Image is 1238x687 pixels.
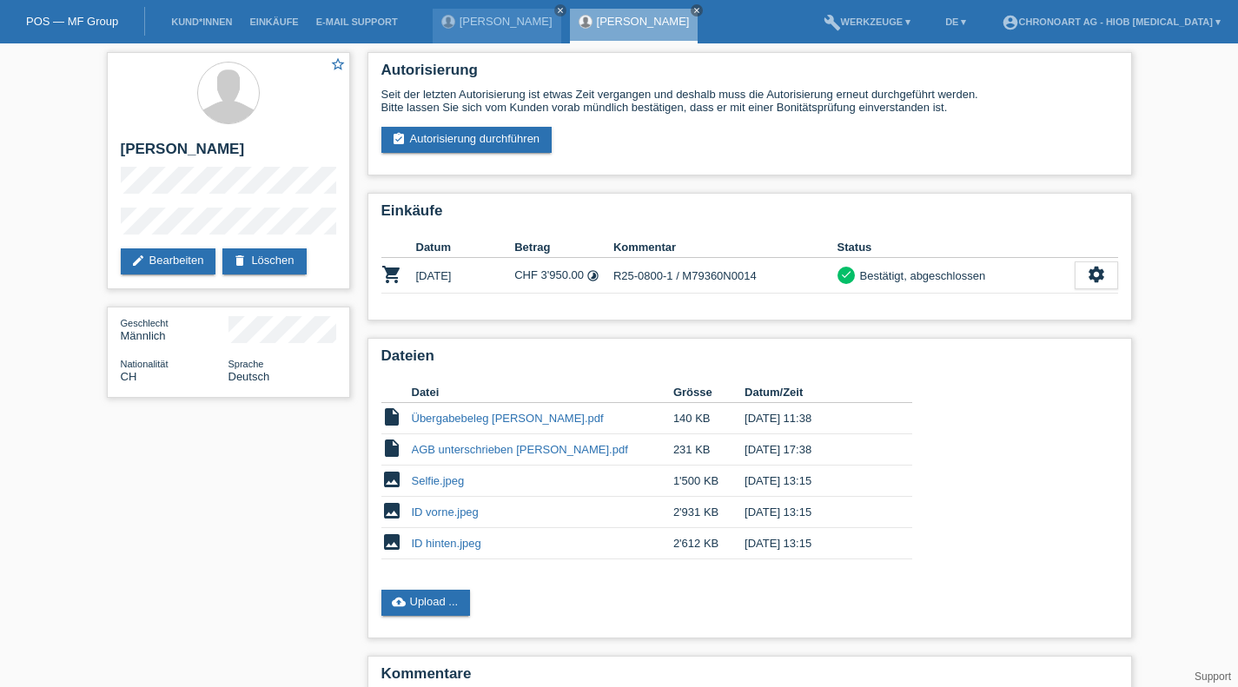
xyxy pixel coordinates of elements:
[381,406,402,427] i: insert_drive_file
[381,88,1118,114] div: Seit der letzten Autorisierung ist etwas Zeit vergangen und deshalb muss die Autorisierung erneut...
[381,590,471,616] a: cloud_uploadUpload ...
[381,438,402,459] i: insert_drive_file
[673,403,745,434] td: 140 KB
[993,17,1230,27] a: account_circleChronoart AG - Hiob [MEDICAL_DATA] ▾
[381,347,1118,373] h2: Dateien
[673,466,745,497] td: 1'500 KB
[556,6,565,15] i: close
[412,382,673,403] th: Datei
[613,237,837,258] th: Kommentar
[460,15,553,28] a: [PERSON_NAME]
[381,264,402,285] i: POSP00025936
[586,269,599,282] i: 24 Raten
[412,505,479,519] a: ID vorne.jpeg
[692,6,701,15] i: close
[514,237,613,258] th: Betrag
[673,382,745,403] th: Grösse
[162,17,241,27] a: Kund*innen
[121,316,228,342] div: Männlich
[131,254,145,268] i: edit
[745,434,887,466] td: [DATE] 17:38
[121,318,169,328] span: Geschlecht
[691,4,703,17] a: close
[381,62,1118,88] h2: Autorisierung
[121,370,137,383] span: Schweiz
[392,595,406,609] i: cloud_upload
[121,359,169,369] span: Nationalität
[241,17,307,27] a: Einkäufe
[392,132,406,146] i: assignment_turned_in
[412,412,604,425] a: Übergabebeleg [PERSON_NAME].pdf
[121,141,336,167] h2: [PERSON_NAME]
[514,258,613,294] td: CHF 3'950.00
[330,56,346,72] i: star_border
[1002,14,1019,31] i: account_circle
[745,403,887,434] td: [DATE] 11:38
[222,248,306,274] a: deleteLöschen
[412,537,481,550] a: ID hinten.jpeg
[308,17,407,27] a: E-Mail Support
[554,4,566,17] a: close
[330,56,346,75] a: star_border
[26,15,118,28] a: POS — MF Group
[837,237,1075,258] th: Status
[597,15,690,28] a: [PERSON_NAME]
[381,532,402,552] i: image
[228,370,270,383] span: Deutsch
[673,497,745,528] td: 2'931 KB
[381,469,402,490] i: image
[937,17,975,27] a: DE ▾
[673,434,745,466] td: 231 KB
[824,14,841,31] i: build
[673,528,745,559] td: 2'612 KB
[412,443,628,456] a: AGB unterschrieben [PERSON_NAME].pdf
[228,359,264,369] span: Sprache
[745,466,887,497] td: [DATE] 13:15
[381,127,553,153] a: assignment_turned_inAutorisierung durchführen
[412,474,465,487] a: Selfie.jpeg
[1195,670,1231,683] a: Support
[381,202,1118,228] h2: Einkäufe
[613,258,837,294] td: R25-0800-1 / M79360N0014
[745,382,887,403] th: Datum/Zeit
[840,268,852,281] i: check
[745,497,887,528] td: [DATE] 13:15
[381,500,402,521] i: image
[815,17,920,27] a: buildWerkzeuge ▾
[855,267,986,285] div: Bestätigt, abgeschlossen
[233,254,247,268] i: delete
[416,237,515,258] th: Datum
[121,248,216,274] a: editBearbeiten
[1087,265,1106,284] i: settings
[745,528,887,559] td: [DATE] 13:15
[416,258,515,294] td: [DATE]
